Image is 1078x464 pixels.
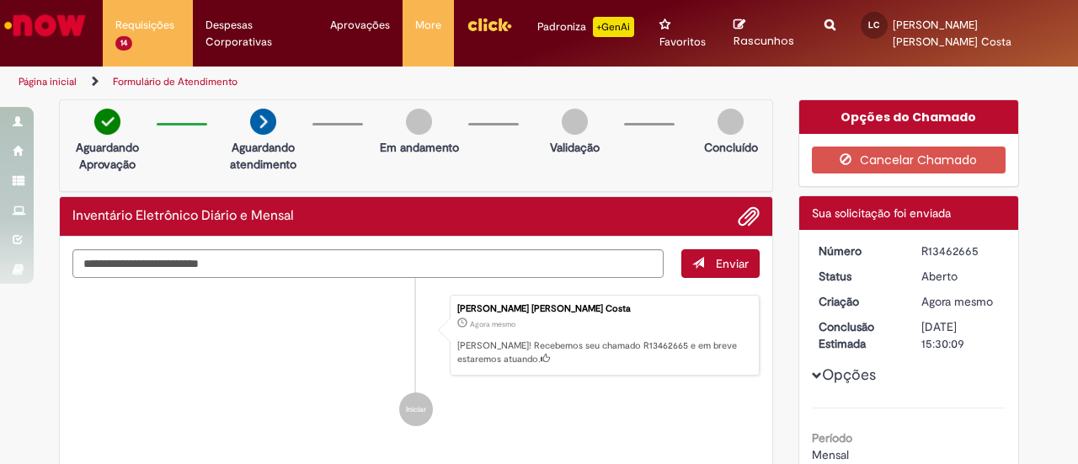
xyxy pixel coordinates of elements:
div: Padroniza [537,17,634,37]
span: Enviar [716,256,749,271]
img: arrow-next.png [250,109,276,135]
p: Aguardando atendimento [222,139,304,173]
li: Luana Caroline Silva Costa [72,295,760,376]
h2: Inventário Eletrônico Diário e Mensal Histórico de tíquete [72,209,294,224]
img: ServiceNow [2,8,88,42]
img: img-circle-grey.png [562,109,588,135]
div: 29/08/2025 14:30:05 [921,293,1000,310]
ul: Histórico de tíquete [72,278,760,443]
span: Agora mesmo [921,294,993,309]
textarea: Digite sua mensagem aqui... [72,249,664,277]
span: [PERSON_NAME] [PERSON_NAME] Costa [893,18,1011,49]
div: [DATE] 15:30:09 [921,318,1000,352]
p: Aguardando Aprovação [67,139,148,173]
time: 29/08/2025 14:30:05 [921,294,993,309]
div: R13462665 [921,243,1000,259]
a: Página inicial [19,75,77,88]
div: Aberto [921,268,1000,285]
span: LC [868,19,879,30]
button: Enviar [681,249,760,278]
dt: Status [806,268,910,285]
dt: Conclusão Estimada [806,318,910,352]
span: Rascunhos [734,33,794,49]
span: Aprovações [330,17,390,34]
time: 29/08/2025 14:30:05 [470,319,515,329]
a: Formulário de Atendimento [113,75,237,88]
span: 14 [115,36,132,51]
span: Despesas Corporativas [205,17,304,51]
ul: Trilhas de página [13,67,706,98]
span: Favoritos [659,34,706,51]
span: Sua solicitação foi enviada [812,205,951,221]
p: Validação [550,139,600,156]
button: Adicionar anexos [738,205,760,227]
dt: Número [806,243,910,259]
b: Período [812,430,852,445]
span: Agora mesmo [470,319,515,329]
p: [PERSON_NAME]! Recebemos seu chamado R13462665 e em breve estaremos atuando. [457,339,750,365]
img: check-circle-green.png [94,109,120,135]
dt: Criação [806,293,910,310]
a: Rascunhos [734,18,798,49]
button: Cancelar Chamado [812,147,1006,173]
span: Requisições [115,17,174,34]
p: Concluído [704,139,758,156]
span: More [415,17,441,34]
div: [PERSON_NAME] [PERSON_NAME] Costa [457,304,750,314]
span: Mensal [812,447,849,462]
img: click_logo_yellow_360x200.png [467,12,512,37]
p: +GenAi [593,17,634,37]
p: Em andamento [380,139,459,156]
img: img-circle-grey.png [718,109,744,135]
div: Opções do Chamado [799,100,1019,134]
img: img-circle-grey.png [406,109,432,135]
